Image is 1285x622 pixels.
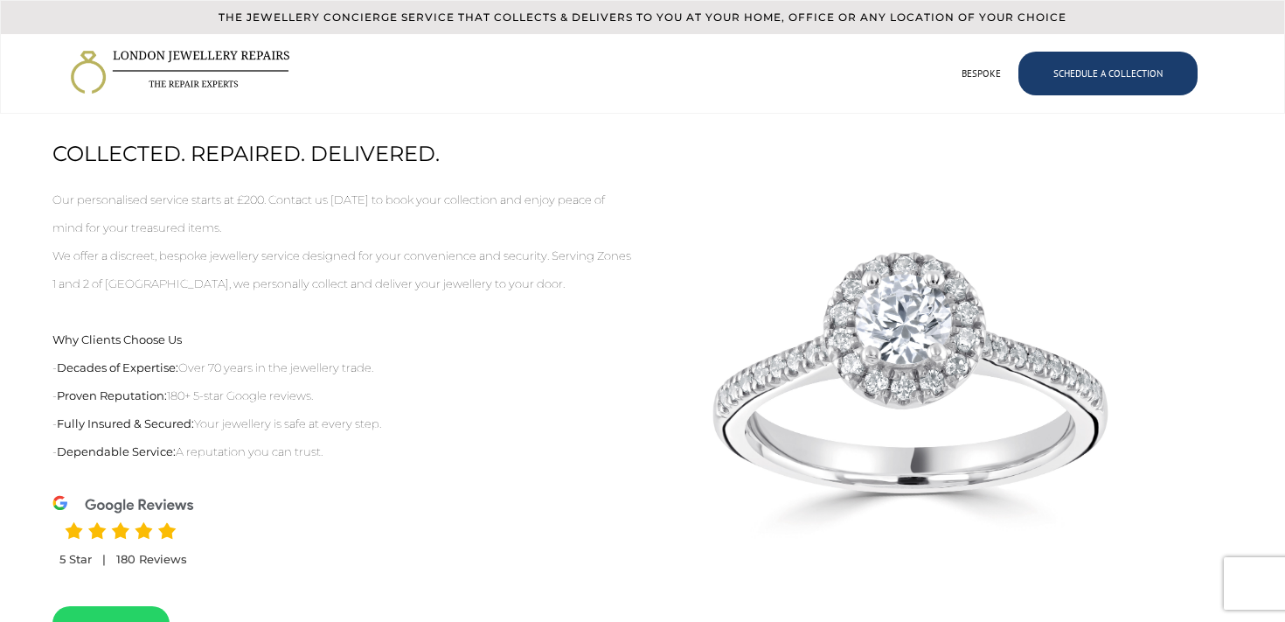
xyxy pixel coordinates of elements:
[57,444,176,458] strong: Dependable Service:
[52,550,194,568] div: 5 Star | 180 Reviews
[944,44,1018,103] a: BESPOKE
[57,388,167,402] strong: Proven Reputation:
[70,49,290,95] a: home
[1,10,1284,25] div: THE JEWELLERY CONCIERGE SERVICE THAT COLLECTS & DELIVERS TO YOU AT YOUR HOME, OFFICE OR ANY LOCAT...
[57,360,178,374] strong: Decades of Expertise:
[52,332,182,346] strong: Why Clients Choose Us
[57,416,194,430] strong: Fully Insured & Secured:
[52,185,632,465] p: Our personalised service starts at £200. Contact us [DATE] to book your collection and enjoy peac...
[52,140,440,168] p: COLLECTED. REPAIRED. DELIVERED.
[1018,52,1198,95] a: SCHEDULE A COLLECTION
